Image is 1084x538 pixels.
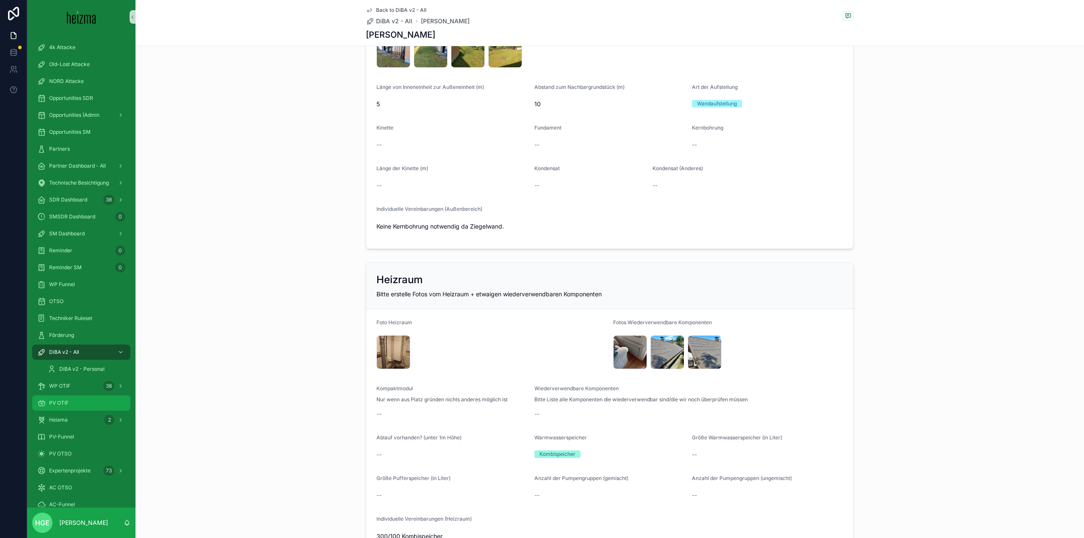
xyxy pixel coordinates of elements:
[32,226,130,241] a: SM Dashboard
[376,124,393,131] span: Kinette
[32,108,130,123] a: Opportunities (Admin
[49,484,72,491] span: AC OTSO
[32,141,130,157] a: Partners
[534,141,539,149] span: --
[103,381,114,391] div: 38
[376,491,382,499] span: --
[692,124,723,131] span: Kernbohrung
[366,17,412,25] a: DiBA v2 - All
[115,212,125,222] div: 0
[376,290,602,298] span: Bitte erstelle Fotos vom Heizraum + etwaigen wiederverwendbaren Komponenten
[115,246,125,256] div: 0
[534,124,561,131] span: Fundament
[49,467,91,474] span: Expertenprojekte
[376,165,428,171] span: Länge der Kinette (m)
[32,463,130,478] a: Expertenprojekte73
[32,311,130,326] a: Techniker Ruleset
[534,410,539,418] span: --
[539,450,575,458] div: Kombispeicher
[42,361,130,377] a: DiBA v2 - Personal
[32,277,130,292] a: WP Funnel
[49,129,91,135] span: Opportunities SM
[32,91,130,106] a: Opportunities SDR
[49,95,93,102] span: Opportunities SDR
[49,78,84,85] span: NORD Attacke
[32,429,130,444] a: PV-Funnel
[49,281,75,288] span: WP Funnel
[376,222,843,231] p: Keine Kernbohrung notwendig da Ziegelwand.
[67,10,96,24] img: App logo
[32,40,130,55] a: 4k Attacke
[49,196,87,203] span: SDR Dashboard
[49,383,70,389] span: WP OTIF
[27,34,135,508] div: scrollable content
[32,378,130,394] a: WP OTIF38
[49,61,90,68] span: Old-Lost Attacke
[376,206,482,212] span: Individuelle Vereinbarungen (Außenbereich)
[376,100,528,108] span: 5
[32,74,130,89] a: NORD Attacke
[376,141,382,149] span: --
[49,417,68,423] span: Heiama
[32,497,130,512] a: AC-Funnel
[534,100,686,108] span: 10
[376,475,451,481] span: Größe Pufferspeicher (in Liter)
[366,29,435,41] h1: [PERSON_NAME]
[534,434,587,441] span: Warmwasserspeicher
[49,264,82,271] span: Reminder SM
[376,396,508,403] span: Nur wenn aus Platz gründen nichts anderes möglich ist
[376,273,423,287] h2: Heizraum
[534,396,748,403] span: Bitte Liste alle Komponenten die wiederverwendbar sind/die wir noch überprüfen müssen
[49,501,75,508] span: AC-Funnel
[59,519,108,527] p: [PERSON_NAME]
[49,179,109,186] span: Technische Besichtigung
[421,17,470,25] a: [PERSON_NAME]
[49,247,72,254] span: Reminder
[32,395,130,411] a: PV OTIF
[49,450,72,457] span: PV OTSO
[653,165,703,171] span: Kondensat (Anderes)
[692,84,738,90] span: Art der Aufstellung
[376,319,412,326] span: Foto Heizraum
[376,410,382,418] span: --
[376,516,472,522] span: Individuelle Vereinbarungen (Heizraum)
[49,433,74,440] span: PV-Funnel
[32,57,130,72] a: Old-Lost Attacke
[692,434,782,441] span: Größe Warmwasserspeicher (in Liter)
[32,480,130,495] a: AC OTSO
[692,141,697,149] span: --
[49,349,79,356] span: DiBA v2 - All
[366,7,426,14] a: Back to DiBA v2 - All
[115,262,125,273] div: 0
[32,158,130,174] a: Partner Dashboard - All
[49,213,95,220] span: SMSDR Dashboard
[534,165,560,171] span: Kondensat
[534,385,619,392] span: Wiederverwendbare Komponenten
[534,181,539,190] span: --
[103,466,114,476] div: 73
[49,400,69,406] span: PV OTIF
[32,412,130,428] a: Heiama2
[104,415,114,425] div: 2
[32,345,130,360] a: DiBA v2 - All
[49,112,100,119] span: Opportunities (Admin
[32,260,130,275] a: Reminder SM0
[376,385,413,392] span: Kompaktmodul
[692,491,697,499] span: --
[613,319,712,326] span: Fotos Wiederverwendbare Komponenten
[59,366,105,372] span: DiBA v2 - Personal
[376,7,426,14] span: Back to DiBA v2 - All
[32,175,130,190] a: Technische Besichtigung
[32,294,130,309] a: OTSO
[697,100,737,108] div: Wandaufstellung
[376,181,382,190] span: --
[376,434,462,441] span: Ablauf vorhanden? (unter 1m Höhe)
[49,298,64,305] span: OTSO
[534,491,539,499] span: --
[653,181,658,190] span: --
[692,475,792,481] span: Anzahl der Pumpengruppen (ungemischt)
[376,17,412,25] span: DiBA v2 - All
[103,195,114,205] div: 38
[32,446,130,461] a: PV OTSO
